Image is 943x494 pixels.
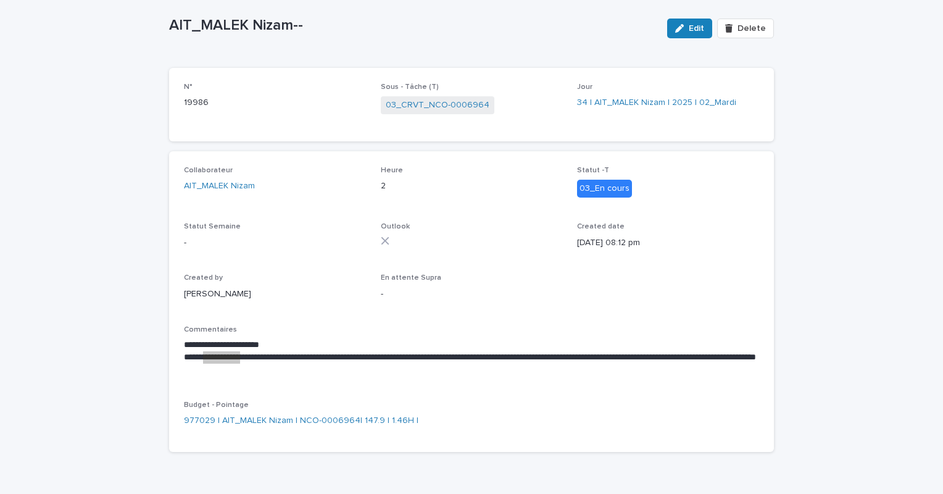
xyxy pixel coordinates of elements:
[381,223,410,230] span: Outlook
[737,24,766,33] span: Delete
[667,19,712,38] button: Edit
[184,223,241,230] span: Statut Semaine
[184,237,366,249] p: -
[184,288,366,301] p: [PERSON_NAME]
[577,237,759,249] p: [DATE] 08:12 pm
[184,83,193,91] span: N°
[381,167,403,174] span: Heure
[381,274,441,282] span: En attente Supra
[577,96,736,109] a: 34 | AIT_MALEK Nizam | 2025 | 02_Mardi
[184,326,237,333] span: Commentaires
[577,223,625,230] span: Created date
[689,24,704,33] span: Edit
[577,83,592,91] span: Jour
[184,180,255,193] a: AIT_MALEK Nizam
[386,99,489,112] a: 03_CRVT_NCO-0006964
[577,180,632,198] div: 03_En cours
[381,83,439,91] span: Sous - Tâche (T)
[381,180,563,193] p: 2
[184,414,418,427] a: 977029 | AIT_MALEK Nizam | NCO-0006964| 147.9 | 1.46H |
[169,17,657,35] p: AIT_MALEK Nizam--
[184,401,249,409] span: Budget - Pointage
[184,167,233,174] span: Collaborateur
[381,288,563,301] p: -
[717,19,774,38] button: Delete
[184,96,366,109] p: 19986
[184,274,223,282] span: Created by
[577,167,609,174] span: Statut -T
